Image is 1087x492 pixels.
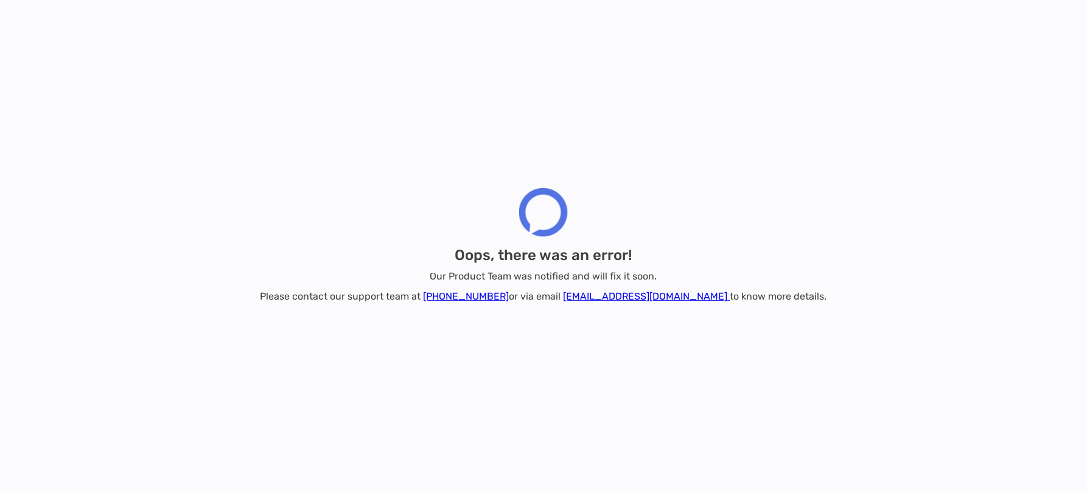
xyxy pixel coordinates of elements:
[519,188,568,237] img: Zoe Financial
[260,289,827,304] p: Please contact our support team at or via email to know more details.
[430,269,657,284] p: Our Product Team was notified and will fix it soon.
[564,290,730,302] a: [EMAIL_ADDRESS][DOMAIN_NAME]
[455,247,632,264] h2: Oops, there was an error!
[424,290,509,302] a: [PHONE_NUMBER]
